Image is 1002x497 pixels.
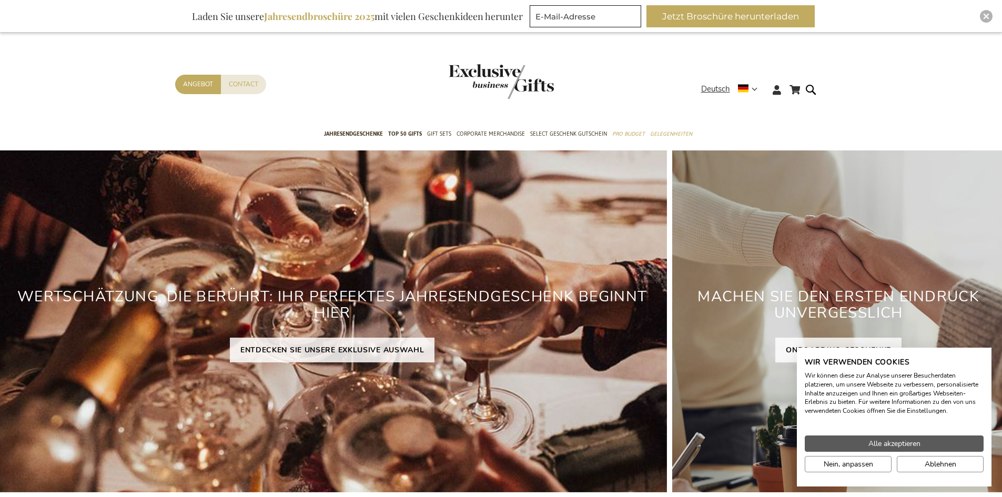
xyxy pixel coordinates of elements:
span: Alle akzeptieren [868,438,920,449]
button: Akzeptieren Sie alle cookies [805,435,984,452]
span: Select Geschenk Gutschein [530,128,607,139]
a: store logo [449,64,501,99]
span: Pro Budget [612,128,645,139]
img: Exclusive Business gifts logo [449,64,554,99]
span: Nein, anpassen [824,459,873,470]
div: Close [980,10,993,23]
a: ONBOARDING-GESCHENKE [775,338,902,362]
input: E-Mail-Adresse [530,5,641,27]
form: marketing offers and promotions [530,5,644,31]
a: Angebot [175,75,221,94]
p: Wir können diese zur Analyse unserer Besucherdaten platzieren, um unsere Webseite zu verbessern, ... [805,371,984,415]
span: Gift Sets [427,128,451,139]
span: Corporate Merchandise [457,128,525,139]
button: cookie Einstellungen anpassen [805,456,892,472]
button: Jetzt Broschüre herunterladen [646,5,815,27]
span: Deutsch [701,83,730,95]
div: Laden Sie unsere mit vielen Geschenkideen herunter [187,5,528,27]
b: Jahresendbroschüre 2025 [264,10,375,23]
span: Ablehnen [925,459,956,470]
img: Close [983,13,989,19]
h2: Wir verwenden Cookies [805,358,984,367]
a: ENTDECKEN SIE UNSERE EXKLUSIVE AUSWAHL [230,338,435,362]
button: Alle verweigern cookies [897,456,984,472]
span: TOP 50 Gifts [388,128,422,139]
span: Jahresendgeschenke [324,128,383,139]
a: Contact [221,75,266,94]
div: Deutsch [701,83,764,95]
span: Gelegenheiten [650,128,692,139]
